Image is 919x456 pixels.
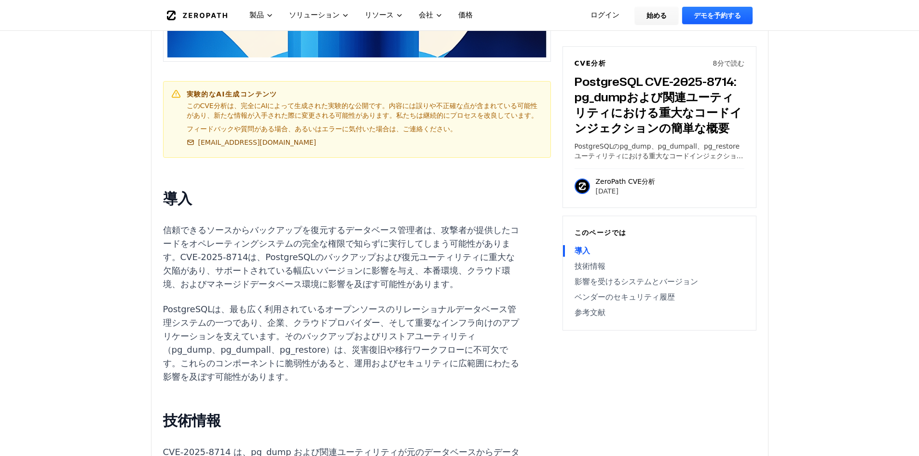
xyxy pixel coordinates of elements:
font: 価格 [458,11,473,19]
img: ZeroPath CVE分析 [575,179,590,194]
font: 技術情報 [163,410,221,430]
font: 導入 [163,188,192,208]
font: 信頼できるソースからバックアップを復元するデータベース管理者は、攻撃者が提供したコードをオペレーティングシステムの完全な権限で知らずに実行してしまう可能性があります。CVE-2025-8714は... [163,225,519,289]
font: PostgreSQLのpg_dump、pg_dumpall、pg_restoreユーティリティにおける重大なコードインジェクション脆弱性、CVE-2025-8714の概要です。本記事では、入手可... [575,142,743,198]
font: フィードバックや質問がある場合、あるいはエラーに気付いた場合は、ご連絡ください。 [187,125,457,133]
font: ZeroPath CVE分析 [596,178,656,185]
font: PostgreSQL CVE-2025-8714: pg_dumpおよび関連ユーティリティにおける重大なコードインジェクションの簡単な概要 [575,73,742,136]
font: 会社 [419,11,433,19]
font: 製品 [249,11,264,19]
font: 分で読む [717,59,744,67]
font: 参考文献 [575,308,605,317]
a: 導入 [575,245,744,257]
font: デモを予約する [694,12,741,19]
font: このCVE分析は、完全にAIによって生成された実験的な公開です。内容には誤りや不正確な点が含まれている可能性があり、新たな情報が入手された際に変更される可能性があります。私たちは継続的にプロセス... [187,102,538,119]
font: CVE分析 [575,59,606,67]
font: このページでは [575,229,627,236]
font: 実験的なAI生成コンテンツ [187,90,277,98]
font: 8 [713,59,717,67]
a: 参考文献 [575,307,744,318]
a: デモを予約する [682,7,753,24]
font: ソリューション [289,11,340,19]
a: 技術情報 [575,261,744,272]
font: 導入 [575,246,590,255]
a: 始める [635,7,678,24]
font: PostgreSQLは、最も広く利用されているオープンソースのリレーショナルデータベース管理システムの一つであり、企業、クラウドプロバイダー、そして重要なインフラ向けのアプリケーションを支えてい... [163,304,519,382]
font: リソース [365,11,394,19]
font: [EMAIL_ADDRESS][DOMAIN_NAME] [198,138,316,146]
a: ベンダーのセキュリティ履歴 [575,291,744,303]
font: [DATE] [596,187,618,195]
font: ログイン [590,11,619,19]
font: 始める [646,12,667,19]
font: 技術情報 [575,262,605,271]
a: 影響を受けるシステムとバージョン [575,276,744,288]
font: 影響を受けるシステムとバージョン [575,277,698,286]
font: ベンダーのセキュリティ履歴 [575,292,675,302]
a: ログイン [579,7,631,24]
a: [EMAIL_ADDRESS][DOMAIN_NAME] [187,138,316,147]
